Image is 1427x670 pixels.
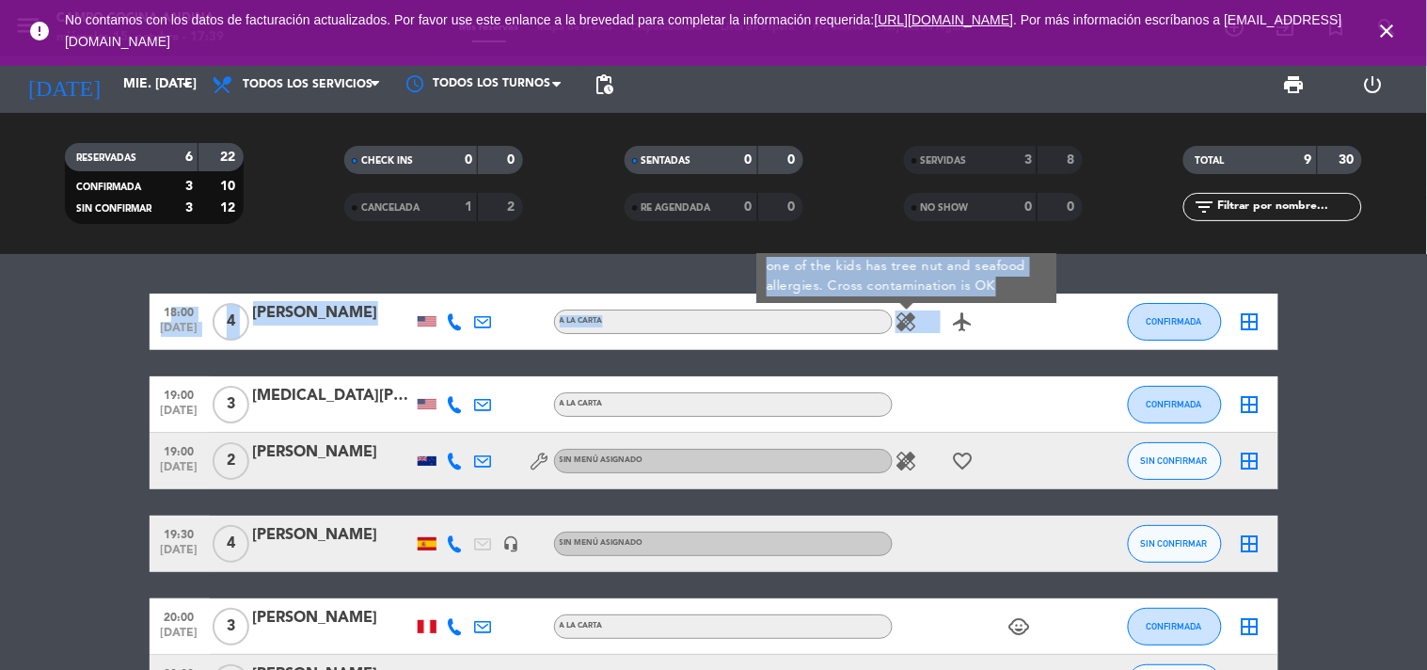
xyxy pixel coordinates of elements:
[503,535,520,552] i: headset_mic
[756,250,1057,303] div: one of the kids has tree nut and seafood allergies. Cross contamination is OK
[1147,621,1202,631] span: CONFIRMADA
[1128,442,1222,480] button: SIN CONFIRMAR
[921,156,967,166] span: SERVIDAS
[253,301,413,326] div: [PERSON_NAME]
[1024,200,1032,214] strong: 0
[213,303,249,341] span: 4
[1305,153,1312,167] strong: 9
[952,450,975,472] i: favorite_border
[1283,73,1306,96] span: print
[921,203,969,213] span: NO SHOW
[1067,153,1078,167] strong: 8
[1128,608,1222,646] button: CONFIRMADA
[560,456,643,464] span: Sin menú asignado
[253,384,413,408] div: [MEDICAL_DATA][PERSON_NAME]
[642,156,691,166] span: SENTADAS
[213,525,249,563] span: 4
[1239,450,1261,472] i: border_all
[560,622,603,630] span: A la carta
[896,450,918,472] i: healing
[28,20,51,42] i: error
[253,440,413,465] div: [PERSON_NAME]
[787,200,799,214] strong: 0
[76,183,141,192] span: CONFIRMADA
[253,606,413,630] div: [PERSON_NAME]
[220,180,239,193] strong: 10
[1239,311,1261,333] i: border_all
[465,200,472,214] strong: 1
[1024,153,1032,167] strong: 3
[65,12,1342,49] span: No contamos con los datos de facturación actualizados. Por favor use este enlance a la brevedad p...
[185,151,193,164] strong: 6
[560,317,603,325] span: A la carta
[560,539,643,547] span: Sin menú asignado
[156,627,203,648] span: [DATE]
[1141,455,1208,466] span: SIN CONFIRMAR
[1239,533,1261,555] i: border_all
[1147,316,1202,327] span: CONFIRMADA
[875,12,1014,27] a: [URL][DOMAIN_NAME]
[361,156,413,166] span: CHECK INS
[508,153,519,167] strong: 0
[253,523,413,548] div: [PERSON_NAME]
[76,153,136,163] span: RESERVADAS
[465,153,472,167] strong: 0
[1239,393,1261,416] i: border_all
[156,522,203,544] span: 19:30
[745,153,753,167] strong: 0
[1362,73,1385,96] i: power_settings_new
[220,151,239,164] strong: 22
[156,605,203,627] span: 20:00
[220,201,239,215] strong: 12
[156,300,203,322] span: 18:00
[1215,197,1361,217] input: Filtrar por nombre...
[560,400,603,407] span: A la carta
[156,461,203,483] span: [DATE]
[175,73,198,96] i: arrow_drop_down
[1195,156,1224,166] span: TOTAL
[156,405,203,426] span: [DATE]
[745,200,753,214] strong: 0
[952,311,975,333] i: airplanemode_active
[508,200,519,214] strong: 2
[156,383,203,405] span: 19:00
[243,78,373,91] span: Todos los servicios
[1193,196,1215,218] i: filter_list
[1147,399,1202,409] span: CONFIRMADA
[65,12,1342,49] a: . Por más información escríbanos a [EMAIL_ADDRESS][DOMAIN_NAME]
[896,311,918,333] i: healing
[1128,303,1222,341] button: CONFIRMADA
[156,322,203,343] span: [DATE]
[213,608,249,646] span: 3
[76,204,151,214] span: SIN CONFIRMAR
[1340,153,1358,167] strong: 30
[1128,525,1222,563] button: SIN CONFIRMAR
[787,153,799,167] strong: 0
[1376,20,1399,42] i: close
[361,203,420,213] span: CANCELADA
[1334,56,1413,113] div: LOG OUT
[1008,615,1031,638] i: child_care
[1141,538,1208,549] span: SIN CONFIRMAR
[213,386,249,423] span: 3
[156,544,203,566] span: [DATE]
[156,439,203,461] span: 19:00
[1128,386,1222,423] button: CONFIRMADA
[185,180,193,193] strong: 3
[213,442,249,480] span: 2
[1067,200,1078,214] strong: 0
[1239,615,1261,638] i: border_all
[593,73,615,96] span: pending_actions
[185,201,193,215] strong: 3
[642,203,711,213] span: RE AGENDADA
[14,64,114,105] i: [DATE]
